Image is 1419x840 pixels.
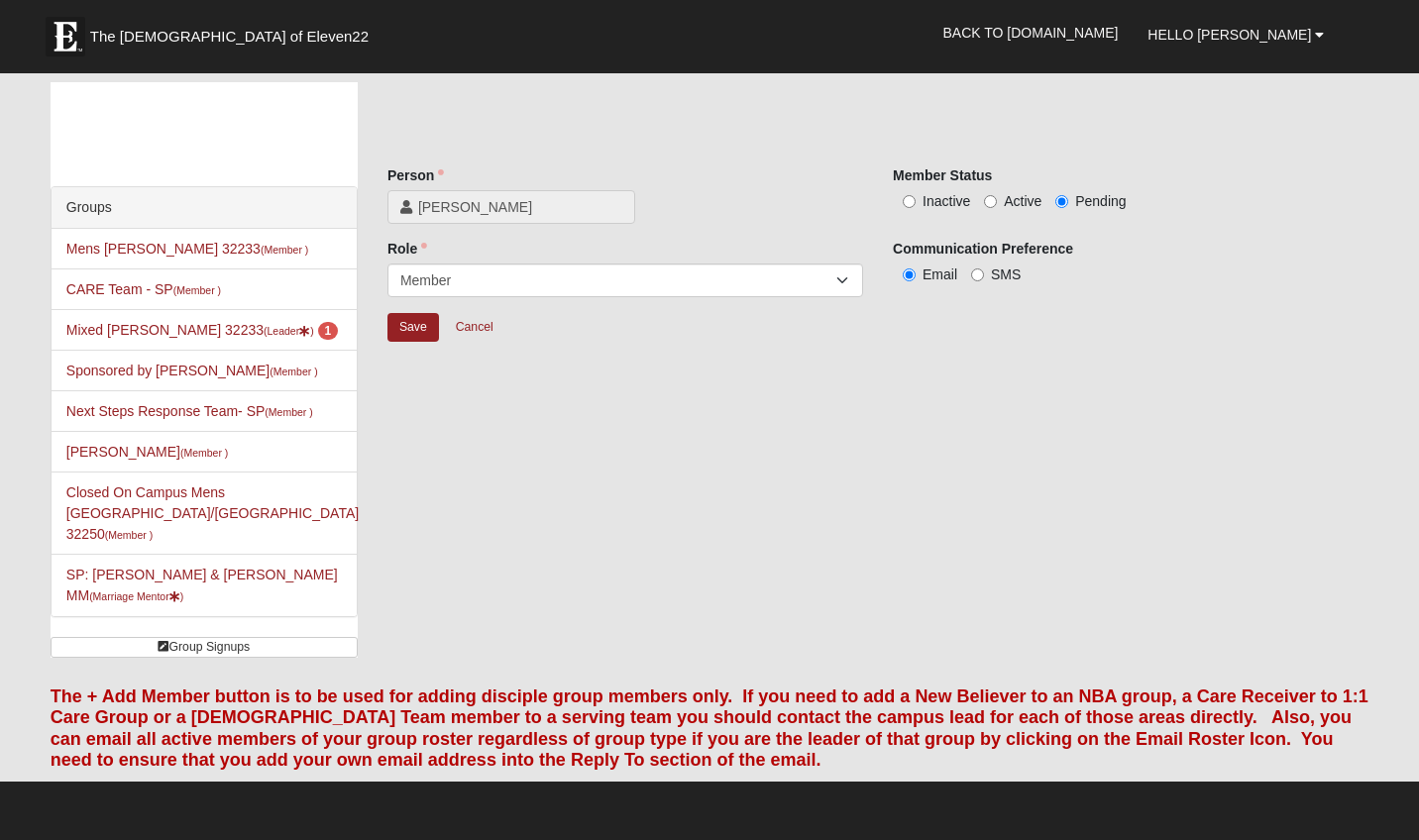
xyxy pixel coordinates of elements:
[66,281,221,297] a: CARE Team - SP(Member )
[52,187,357,229] div: Groups
[180,447,228,459] small: (Member )
[387,313,439,342] input: Alt+s
[36,7,432,56] a: The [DEMOGRAPHIC_DATA] of Eleven22
[984,195,997,208] input: Active
[387,165,444,185] label: Person
[46,17,85,56] img: Eleven22 logo
[264,325,314,337] small: (Leader )
[903,195,916,208] input: Inactive
[173,284,221,296] small: (Member )
[893,165,992,185] label: Member Status
[318,322,339,340] span: number of pending members
[928,8,1134,57] a: Back to [DOMAIN_NAME]
[270,366,317,377] small: (Member )
[51,686,1368,771] font: The + Add Member button is to be used for adding disciple group members only. If you need to add ...
[418,197,622,217] span: [PERSON_NAME]
[1147,27,1311,43] span: Hello [PERSON_NAME]
[89,590,183,602] small: (Marriage Mentor )
[66,322,338,338] a: Mixed [PERSON_NAME] 32233(Leader) 1
[66,444,229,460] a: [PERSON_NAME](Member )
[923,193,970,209] span: Inactive
[903,268,916,281] input: Email
[443,312,506,343] a: Cancel
[265,406,312,418] small: (Member )
[923,266,957,282] span: Email
[66,484,359,542] a: Closed On Campus Mens [GEOGRAPHIC_DATA]/[GEOGRAPHIC_DATA] 32250(Member )
[66,403,313,419] a: Next Steps Response Team- SP(Member )
[1075,193,1126,209] span: Pending
[51,637,358,658] a: Group Signups
[387,239,427,259] label: Role
[1055,195,1068,208] input: Pending
[105,529,153,541] small: (Member )
[893,239,1073,259] label: Communication Preference
[971,268,984,281] input: SMS
[90,27,369,47] span: The [DEMOGRAPHIC_DATA] of Eleven22
[1004,193,1041,209] span: Active
[1133,10,1339,59] a: Hello [PERSON_NAME]
[66,363,318,378] a: Sponsored by [PERSON_NAME](Member )
[66,567,338,603] a: SP: [PERSON_NAME] & [PERSON_NAME] MM(Marriage Mentor)
[261,244,308,256] small: (Member )
[66,241,309,257] a: Mens [PERSON_NAME] 32233(Member )
[991,266,1021,282] span: SMS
